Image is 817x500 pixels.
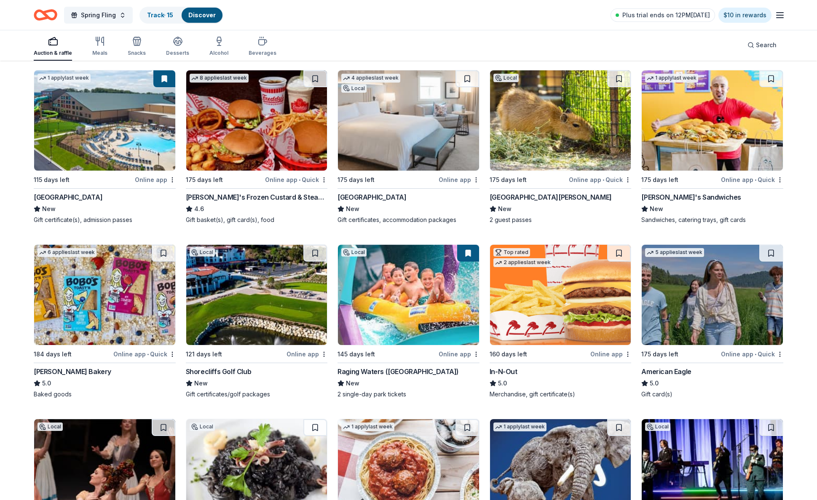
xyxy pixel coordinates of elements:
div: Shorecliffs Golf Club [186,366,252,377]
img: Image for In-N-Out [490,245,631,345]
span: 5.0 [650,378,659,388]
div: 175 days left [186,175,223,185]
span: • [603,176,604,183]
a: Image for Bobo's Bakery6 applieslast week184 days leftOnline app•Quick[PERSON_NAME] Bakery5.0Bake... [34,244,176,398]
span: New [650,204,663,214]
div: 1 apply last week [38,74,91,83]
div: Top rated [493,248,530,257]
a: Image for Raging Waters (Los Angeles)Local145 days leftOnline appRaging Waters ([GEOGRAPHIC_DATA]... [338,244,479,398]
div: Online app Quick [569,174,631,185]
div: Snacks [128,50,146,56]
span: 5.0 [498,378,507,388]
div: Beverages [249,50,276,56]
div: [GEOGRAPHIC_DATA] [34,192,102,202]
div: 121 days left [186,349,222,359]
div: 4 applies last week [341,74,400,83]
button: Meals [92,33,107,61]
div: Auction & raffle [34,50,72,56]
a: Image for Great Wolf Lodge1 applylast week115 days leftOnline app[GEOGRAPHIC_DATA]NewGift certifi... [34,70,176,224]
span: New [498,204,512,214]
div: Online app Quick [721,349,783,359]
div: 2 guest passes [490,216,632,224]
img: Image for Freddy's Frozen Custard & Steakburgers [186,70,327,171]
div: Local [190,248,215,257]
a: Image for Waldorf Astoria Monarch Beach Resort & Club4 applieslast weekLocal175 days leftOnline a... [338,70,479,224]
div: Online app Quick [113,349,176,359]
a: Plus trial ends on 12PM[DATE] [611,8,715,22]
a: Track· 15 [147,11,173,19]
div: 175 days left [641,175,678,185]
div: [PERSON_NAME]'s Sandwiches [641,192,741,202]
div: 2 applies last week [493,258,552,267]
span: New [194,378,208,388]
div: 8 applies last week [190,74,249,83]
div: [PERSON_NAME] Bakery [34,366,111,377]
div: Local [493,74,519,82]
a: Image for In-N-OutTop rated2 applieslast week160 days leftOnline appIn-N-Out5.0Merchandise, gift ... [490,244,632,398]
div: Local [645,422,670,431]
div: Desserts [166,50,189,56]
img: Image for Santa Barbara Zoo [490,70,631,171]
div: Gift certificates, accommodation packages [338,216,479,224]
div: Raging Waters ([GEOGRAPHIC_DATA]) [338,366,459,377]
span: 4.6 [194,204,204,214]
div: 175 days left [490,175,527,185]
button: Spring Fling [64,7,133,24]
div: Gift basket(s), gift card(s), food [186,216,328,224]
a: Image for Shorecliffs Golf ClubLocal121 days leftOnline appShorecliffs Golf ClubNewGift certifica... [186,244,328,398]
div: 5 applies last week [645,248,704,257]
a: Home [34,5,57,25]
img: Image for Bobo's Bakery [34,245,175,345]
span: Plus trial ends on 12PM[DATE] [622,10,710,20]
img: Image for American Eagle [642,245,783,345]
div: Online app [439,349,479,359]
span: • [755,176,756,183]
a: Image for Ike's Sandwiches1 applylast week175 days leftOnline app•Quick[PERSON_NAME]'s Sandwiches... [641,70,783,224]
div: Local [341,84,367,93]
div: Local [190,422,215,431]
div: Baked goods [34,390,176,398]
span: 5.0 [42,378,51,388]
span: New [346,378,359,388]
div: Online app Quick [265,174,327,185]
span: New [42,204,56,214]
span: Search [756,40,777,50]
button: Desserts [166,33,189,61]
div: Gift card(s) [641,390,783,398]
div: Gift certificates/golf packages [186,390,328,398]
button: Beverages [249,33,276,61]
div: Meals [92,50,107,56]
img: Image for Shorecliffs Golf Club [186,245,327,345]
img: Image for Great Wolf Lodge [34,70,175,171]
span: • [299,176,300,183]
div: Alcohol [209,50,228,56]
div: 145 days left [338,349,375,359]
div: Online app Quick [721,174,783,185]
div: Sandwiches, catering trays, gift cards [641,216,783,224]
span: • [147,351,149,358]
div: American Eagle [641,366,691,377]
div: 1 apply last week [341,422,394,431]
div: Gift certificate(s), admission passes [34,216,176,224]
a: Image for Freddy's Frozen Custard & Steakburgers8 applieslast week175 days leftOnline app•Quick[P... [186,70,328,224]
a: $10 in rewards [718,8,771,23]
button: Alcohol [209,33,228,61]
div: 175 days left [338,175,375,185]
div: [GEOGRAPHIC_DATA][PERSON_NAME] [490,192,612,202]
div: 175 days left [641,349,678,359]
div: 184 days left [34,349,72,359]
img: Image for Raging Waters (Los Angeles) [338,245,479,345]
span: Spring Fling [81,10,116,20]
button: Search [741,37,783,53]
div: Online app [590,349,631,359]
div: In-N-Out [490,366,517,377]
img: Image for Ike's Sandwiches [642,70,783,171]
span: New [346,204,359,214]
div: Online app [135,174,176,185]
a: Image for American Eagle5 applieslast week175 days leftOnline app•QuickAmerican Eagle5.0Gift card(s) [641,244,783,398]
div: 1 apply last week [493,422,546,431]
a: Image for Santa Barbara ZooLocal175 days leftOnline app•Quick[GEOGRAPHIC_DATA][PERSON_NAME]New2 g... [490,70,632,224]
div: Online app [439,174,479,185]
a: Discover [188,11,216,19]
span: • [755,351,756,358]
